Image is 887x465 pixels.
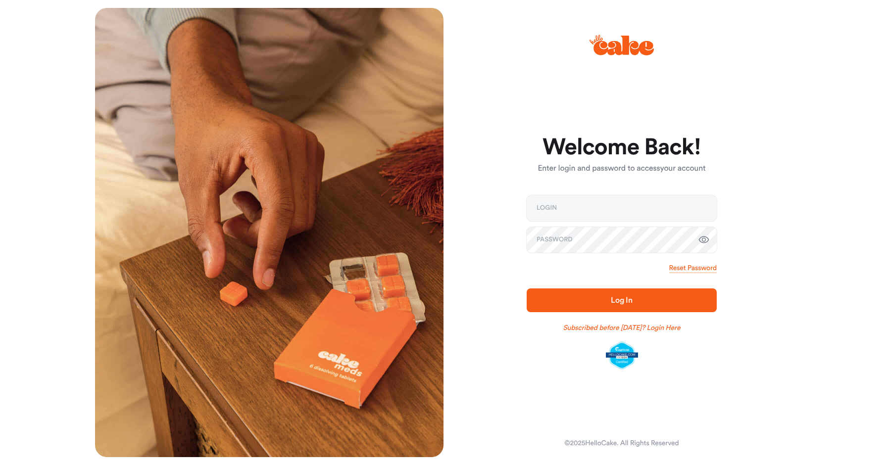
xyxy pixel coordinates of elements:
[564,438,679,448] div: © 2025 HelloCake. All Rights Reserved
[563,323,681,333] a: Subscribed before [DATE]? Login Here
[527,136,717,159] h1: Welcome Back!
[527,163,717,175] p: Enter login and password to access your account
[527,288,717,312] button: Log In
[611,296,633,304] span: Log In
[606,342,638,370] img: legit-script-certified.png
[669,263,717,273] a: Reset Password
